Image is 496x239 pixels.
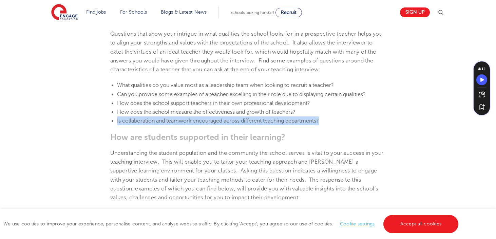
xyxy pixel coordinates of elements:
[281,10,297,15] span: Recruit
[51,4,78,21] img: Engage Education
[117,109,295,115] span: How does the school measure the effectiveness and growth of teachers?
[161,10,207,15] a: Blogs & Latest News
[383,215,459,233] a: Accept all cookies
[117,118,319,124] span: Is collaboration and teamwork encouraged across different teaching departments?
[275,8,302,17] a: Recruit
[117,100,310,106] span: How does the school support teachers in their own professional development?
[230,10,274,15] span: Schools looking for staff
[3,221,460,226] span: We use cookies to improve your experience, personalise content, and analyse website traffic. By c...
[340,221,375,226] a: Cookie settings
[110,150,384,201] span: Understanding the student population and the community the school serves is vital to your success...
[86,10,106,15] a: Find jobs
[120,10,147,15] a: For Schools
[117,91,366,97] span: Can you provide some examples of a teacher excelling in their role due to displaying certain qual...
[110,132,285,142] span: How are students supported in their learning?
[400,7,430,17] a: Sign up
[117,82,334,88] span: What qualities do you value most as a leadership team when looking to recruit a teacher?
[110,31,383,73] span: Questions that show your intrigue in what qualities the school looks for in a prospective teacher...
